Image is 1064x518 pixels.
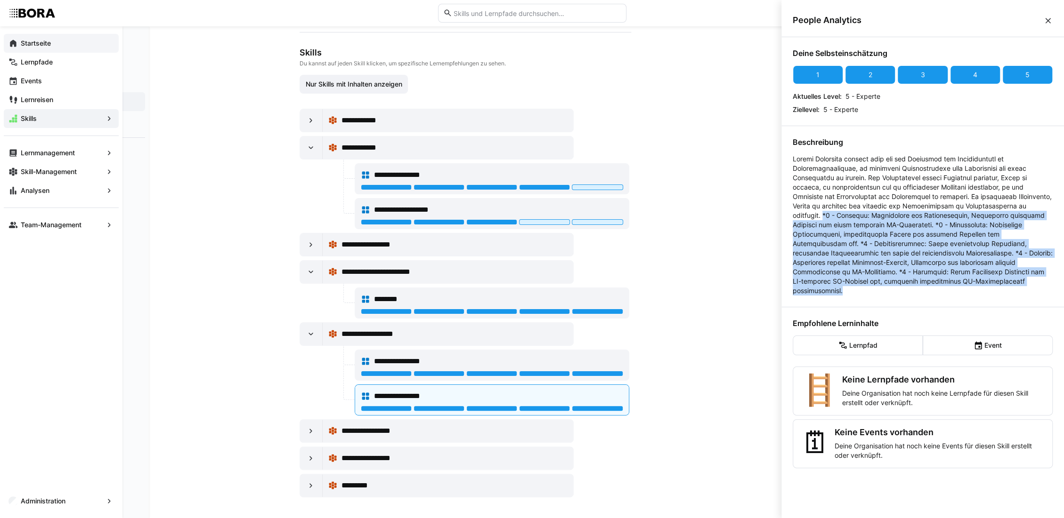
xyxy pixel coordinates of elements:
[793,319,1053,328] h4: Empfohlene Lerninhalte
[973,70,977,80] div: 4
[845,92,880,101] p: 5 - Experte
[835,427,1045,438] h3: Keine Events vorhanden
[793,335,923,355] eds-button-option: Lernpfad
[300,75,408,94] button: Nur Skills mit Inhalten anzeigen
[793,137,1053,147] h4: Beschreibung
[816,70,820,80] div: 1
[793,105,820,114] p: Ziellevel:
[793,48,1053,58] h4: Deine Selbsteinschätzung
[801,375,838,407] div: 🪜
[793,154,1053,295] p: Loremi Dolorsita consect adip eli sed Doeiusmod tem Incididuntutl et Doloremagnaaliquae, ad minim...
[304,80,403,89] span: Nur Skills mit Inhalten anzeigen
[923,335,1053,355] eds-button-option: Event
[793,15,1043,25] span: People Analytics
[300,60,629,67] p: Du kannst auf jeden Skill klicken, um spezifische Lernempfehlungen zu sehen.
[921,70,925,80] div: 3
[842,375,1045,385] h3: Keine Lernpfade vorhanden
[452,9,621,17] input: Skills und Lernpfade durchsuchen…
[801,427,831,460] div: 🗓
[1025,70,1030,80] div: 5
[793,92,842,101] p: Aktuelles Level:
[823,105,858,114] p: 5 - Experte
[300,48,629,58] h3: Skills
[869,70,872,80] div: 2
[842,389,1045,407] p: Deine Organisation hat noch keine Lernpfade für diesen Skill erstellt oder verknüpft.
[835,441,1045,460] p: Deine Organisation hat noch keine Events für diesen Skill erstellt oder verknüpft.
